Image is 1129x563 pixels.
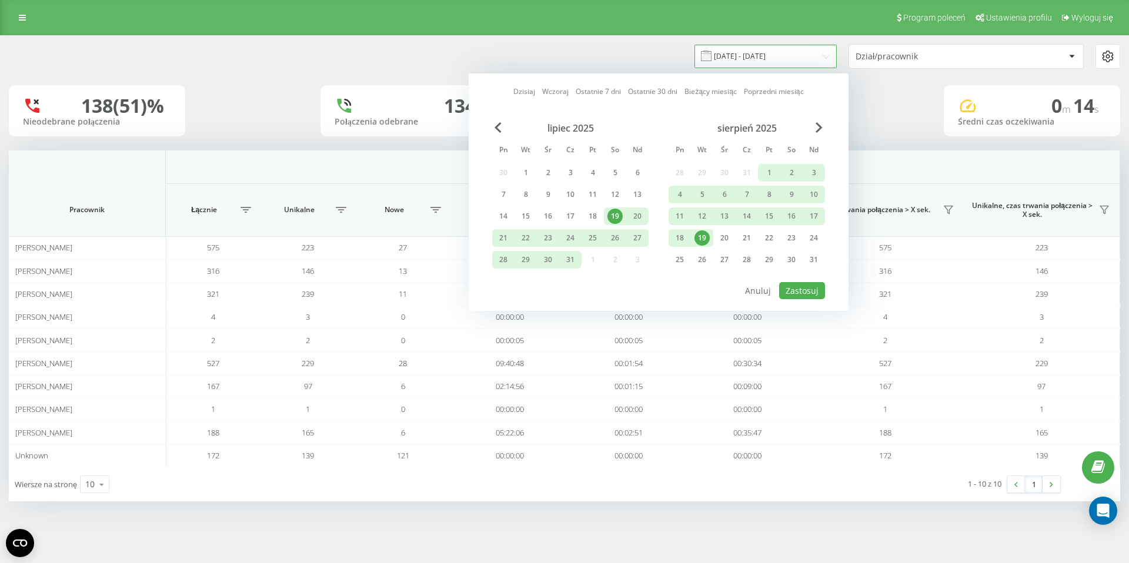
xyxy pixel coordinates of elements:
[688,306,807,329] td: 00:00:00
[806,209,821,224] div: 17
[688,444,807,467] td: 00:00:00
[6,529,34,557] button: Open CMP widget
[302,289,314,299] span: 239
[630,187,645,202] div: 13
[537,186,559,203] div: śr 9 lip 2025
[302,266,314,276] span: 146
[736,229,758,247] div: czw 21 sie 2025
[569,306,688,329] td: 00:00:00
[1073,93,1099,118] span: 14
[518,165,533,180] div: 1
[1036,450,1048,461] span: 139
[739,252,754,267] div: 28
[399,242,407,253] span: 27
[761,230,777,246] div: 22
[537,229,559,247] div: śr 23 lip 2025
[15,479,77,490] span: Wiersze na stronę
[540,209,556,224] div: 16
[1036,242,1048,253] span: 223
[401,335,405,346] span: 0
[450,306,569,329] td: 00:00:00
[15,242,72,253] span: [PERSON_NAME]
[515,207,537,225] div: wt 15 lip 2025
[784,187,799,202] div: 9
[1062,103,1073,116] span: m
[736,207,758,225] div: czw 14 sie 2025
[739,187,754,202] div: 7
[559,186,582,203] div: czw 10 lip 2025
[688,421,807,444] td: 00:35:47
[496,209,511,224] div: 14
[986,13,1052,22] span: Ustawienia profilu
[669,229,691,247] div: pon 18 sie 2025
[879,266,891,276] span: 316
[780,251,803,269] div: sob 30 sie 2025
[626,186,649,203] div: ndz 13 lip 2025
[537,164,559,182] div: śr 2 lip 2025
[492,186,515,203] div: pon 7 lip 2025
[582,164,604,182] div: pt 4 lip 2025
[760,142,778,160] abbr: piątek
[805,142,823,160] abbr: niedziela
[694,187,710,202] div: 5
[582,207,604,225] div: pt 18 lip 2025
[630,209,645,224] div: 20
[585,230,600,246] div: 25
[607,230,623,246] div: 26
[496,252,511,267] div: 28
[584,142,602,160] abbr: piątek
[1089,497,1117,525] div: Open Intercom Messenger
[1094,103,1099,116] span: s
[604,164,626,182] div: sob 5 lip 2025
[629,142,646,160] abbr: niedziela
[758,229,780,247] div: pt 22 sie 2025
[172,205,238,215] span: Łącznie
[401,404,405,414] span: 0
[758,164,780,182] div: pt 1 sie 2025
[672,209,687,224] div: 11
[716,142,733,160] abbr: środa
[736,251,758,269] div: czw 28 sie 2025
[81,95,164,117] div: 138 (51)%
[306,311,310,322] span: 3
[803,229,825,247] div: ndz 24 sie 2025
[569,421,688,444] td: 00:02:51
[606,142,624,160] abbr: sobota
[559,164,582,182] div: czw 3 lip 2025
[450,444,569,467] td: 00:00:00
[713,207,736,225] div: śr 13 sie 2025
[669,251,691,269] div: pon 25 sie 2025
[803,164,825,182] div: ndz 3 sie 2025
[537,207,559,225] div: śr 16 lip 2025
[397,450,409,461] span: 121
[806,187,821,202] div: 10
[401,427,405,438] span: 6
[450,421,569,444] td: 05:22:06
[569,444,688,467] td: 00:00:00
[803,251,825,269] div: ndz 31 sie 2025
[15,450,48,461] span: Unknown
[559,229,582,247] div: czw 24 lip 2025
[669,207,691,225] div: pon 11 sie 2025
[211,404,215,414] span: 1
[717,187,732,202] div: 6
[713,186,736,203] div: śr 6 sie 2025
[761,187,777,202] div: 8
[717,230,732,246] div: 20
[626,229,649,247] div: ndz 27 lip 2025
[496,187,511,202] div: 7
[1040,335,1044,346] span: 2
[806,252,821,267] div: 31
[492,251,515,269] div: pon 28 lip 2025
[582,186,604,203] div: pt 11 lip 2025
[335,117,483,127] div: Połączenia odebrane
[559,251,582,269] div: czw 31 lip 2025
[569,375,688,398] td: 00:01:15
[688,329,807,351] td: 00:00:05
[15,289,72,299] span: [PERSON_NAME]
[693,142,711,160] abbr: wtorek
[669,122,825,134] div: sierpień 2025
[515,251,537,269] div: wt 29 lip 2025
[585,187,600,202] div: 11
[671,142,689,160] abbr: poniedziałek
